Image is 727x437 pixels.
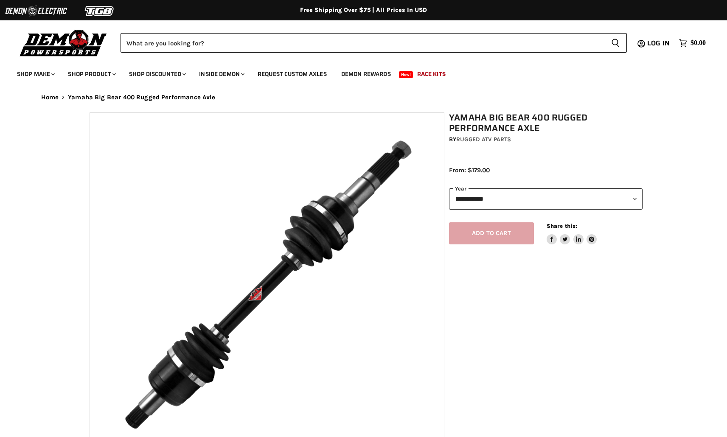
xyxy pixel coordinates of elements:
button: Search [604,33,627,53]
ul: Main menu [11,62,704,83]
div: by [449,135,643,144]
span: Yamaha Big Bear 400 Rugged Performance Axle [68,94,215,101]
a: Log in [643,39,675,47]
span: $0.00 [691,39,706,47]
img: Demon Powersports [17,28,110,58]
select: year [449,188,643,209]
div: Free Shipping Over $75 | All Prices In USD [24,6,703,14]
input: Search [121,33,604,53]
nav: Breadcrumbs [24,94,703,101]
a: Request Custom Axles [251,65,333,83]
img: Demon Electric Logo 2 [4,3,68,19]
a: Race Kits [411,65,452,83]
img: TGB Logo 2 [68,3,132,19]
h1: Yamaha Big Bear 400 Rugged Performance Axle [449,112,643,134]
span: Share this: [547,223,577,229]
a: $0.00 [675,37,710,49]
a: Rugged ATV Parts [456,136,511,143]
a: Home [41,94,59,101]
a: Shop Product [62,65,121,83]
span: New! [399,71,413,78]
aside: Share this: [547,222,597,245]
form: Product [121,33,627,53]
a: Shop Discounted [123,65,191,83]
a: Demon Rewards [335,65,397,83]
a: Inside Demon [193,65,250,83]
span: Log in [647,38,670,48]
a: Shop Make [11,65,60,83]
span: From: $179.00 [449,166,490,174]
